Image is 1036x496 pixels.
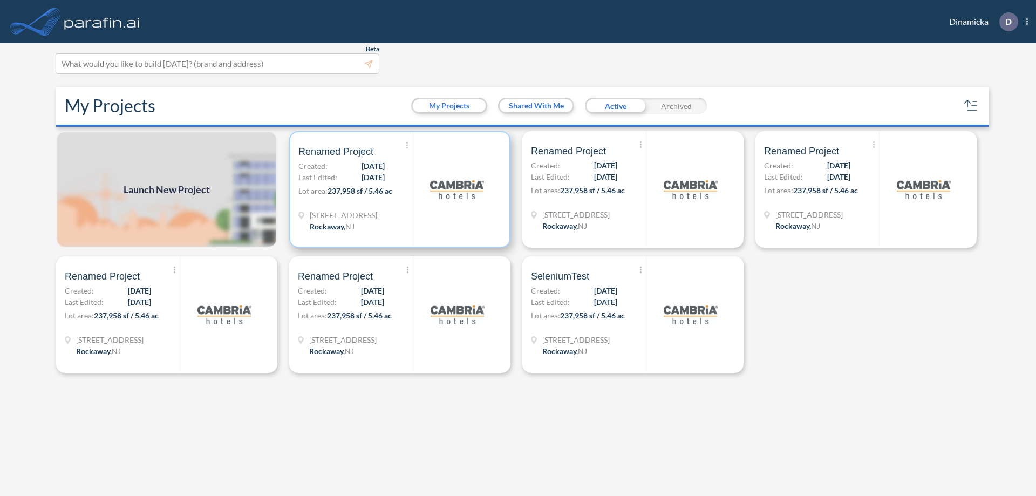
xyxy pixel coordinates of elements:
span: Last Edited: [298,172,337,183]
img: add [56,131,277,248]
span: [DATE] [827,160,850,171]
span: Last Edited: [764,171,803,182]
span: [DATE] [361,285,384,296]
img: logo [197,288,251,342]
span: Lot area: [65,311,94,320]
div: Dinamicka [933,12,1028,31]
span: 321 Mt Hope Ave [775,209,843,220]
span: Lot area: [531,186,560,195]
div: Rockaway, NJ [542,345,587,357]
span: NJ [811,221,820,230]
span: Created: [531,160,560,171]
span: Rockaway , [309,346,345,356]
span: [DATE] [362,172,385,183]
span: [DATE] [594,171,617,182]
span: [DATE] [594,296,617,308]
span: Rockaway , [76,346,112,356]
span: Lot area: [531,311,560,320]
span: [DATE] [827,171,850,182]
span: Last Edited: [531,296,570,308]
img: logo [897,162,951,216]
span: Created: [65,285,94,296]
span: NJ [345,346,354,356]
img: logo [62,11,142,32]
p: D [1005,17,1012,26]
span: [DATE] [128,285,151,296]
div: Rockaway, NJ [310,221,355,232]
div: Rockaway, NJ [542,220,587,232]
span: Lot area: [298,311,327,320]
span: 237,958 sf / 5.46 ac [793,186,858,195]
span: Last Edited: [65,296,104,308]
h2: My Projects [65,96,155,116]
span: Renamed Project [531,145,606,158]
span: Created: [298,160,328,172]
span: 321 Mt Hope Ave [542,334,610,345]
span: Created: [531,285,560,296]
span: NJ [578,346,587,356]
span: Renamed Project [298,145,373,158]
div: Archived [646,98,707,114]
span: Created: [764,160,793,171]
img: logo [664,162,718,216]
span: Last Edited: [531,171,570,182]
span: Rockaway , [775,221,811,230]
img: logo [431,288,485,342]
button: Shared With Me [500,99,572,112]
a: Launch New Project [56,131,277,248]
div: Rockaway, NJ [309,345,354,357]
span: [DATE] [594,160,617,171]
span: NJ [112,346,121,356]
span: NJ [578,221,587,230]
span: 237,958 sf / 5.46 ac [560,311,625,320]
span: Created: [298,285,327,296]
div: Rockaway, NJ [775,220,820,232]
span: NJ [345,222,355,231]
span: SeleniumTest [531,270,589,283]
div: Rockaway, NJ [76,345,121,357]
button: My Projects [413,99,486,112]
span: Rockaway , [542,221,578,230]
span: Lot area: [298,186,328,195]
span: Last Edited: [298,296,337,308]
div: Active [585,98,646,114]
span: Renamed Project [298,270,373,283]
span: Lot area: [764,186,793,195]
span: [DATE] [361,296,384,308]
span: [DATE] [362,160,385,172]
button: sort [963,97,980,114]
span: [DATE] [128,296,151,308]
span: Rockaway , [542,346,578,356]
span: 237,958 sf / 5.46 ac [94,311,159,320]
span: 321 Mt Hope Ave [310,209,377,221]
span: [DATE] [594,285,617,296]
img: logo [664,288,718,342]
span: Renamed Project [764,145,839,158]
span: 321 Mt Hope Ave [76,334,144,345]
span: Renamed Project [65,270,140,283]
span: 237,958 sf / 5.46 ac [560,186,625,195]
span: 321 Mt Hope Ave [309,334,377,345]
span: 237,958 sf / 5.46 ac [328,186,392,195]
span: Rockaway , [310,222,345,231]
img: logo [430,162,484,216]
span: Launch New Project [124,182,210,197]
span: Beta [366,45,379,53]
span: 321 Mt Hope Ave [542,209,610,220]
span: 237,958 sf / 5.46 ac [327,311,392,320]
